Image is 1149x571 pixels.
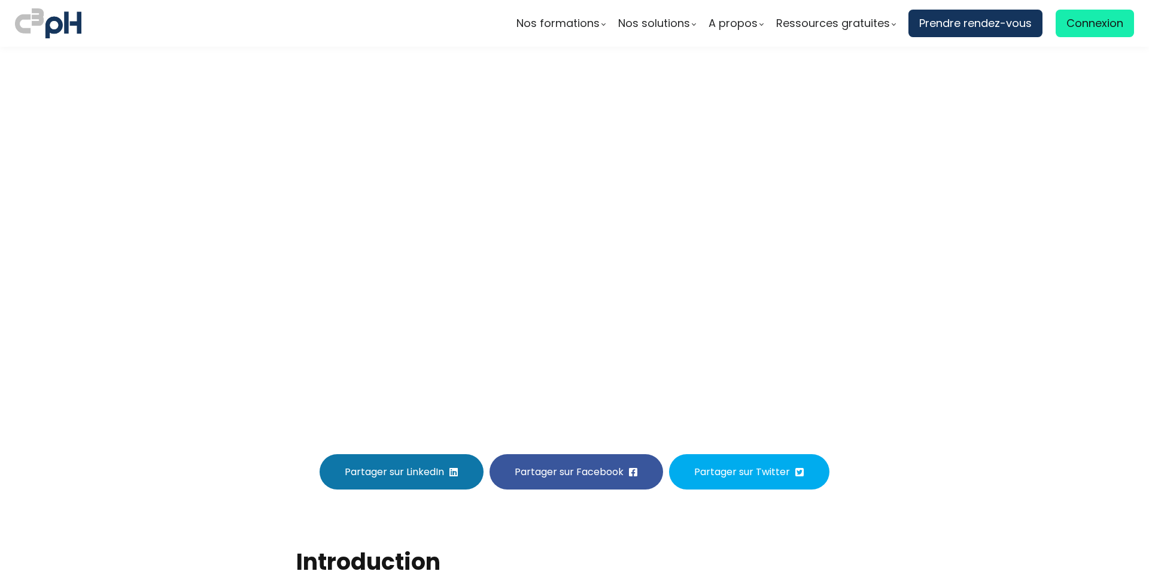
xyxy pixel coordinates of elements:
[709,14,758,32] span: A propos
[516,14,600,32] span: Nos formations
[15,6,81,41] img: logo C3PH
[1066,14,1123,32] span: Connexion
[345,464,444,479] span: Partager sur LinkedIn
[1056,10,1134,37] a: Connexion
[694,464,790,479] span: Partager sur Twitter
[320,454,484,490] button: Partager sur LinkedIn
[490,454,663,490] button: Partager sur Facebook
[669,454,829,490] button: Partager sur Twitter
[776,14,890,32] span: Ressources gratuites
[618,14,690,32] span: Nos solutions
[515,464,624,479] span: Partager sur Facebook
[919,14,1032,32] span: Prendre rendez-vous
[908,10,1042,37] a: Prendre rendez-vous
